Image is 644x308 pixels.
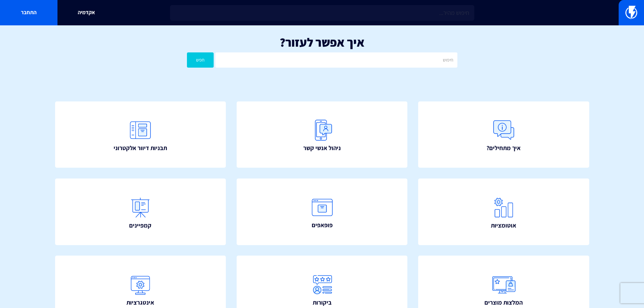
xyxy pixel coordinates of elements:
[55,179,226,245] a: קמפיינים
[484,298,523,307] span: המלצות מוצרים
[491,221,516,230] span: אוטומציות
[312,221,333,230] span: פופאפים
[10,35,634,49] h1: איך אפשר לעזור?
[486,144,521,152] span: איך מתחילים?
[237,179,408,245] a: פופאפים
[126,298,154,307] span: אינטגרציות
[55,101,226,168] a: תבניות דיוור אלקטרוני
[237,101,408,168] a: ניהול אנשי קשר
[303,144,341,152] span: ניהול אנשי קשר
[170,5,474,21] input: חיפוש מהיר...
[129,221,151,230] span: קמפיינים
[114,144,167,152] span: תבניות דיוור אלקטרוני
[418,179,589,245] a: אוטומציות
[418,101,589,168] a: איך מתחילים?
[187,52,214,68] button: חפש
[313,298,332,307] span: ביקורות
[215,52,457,68] input: חיפוש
